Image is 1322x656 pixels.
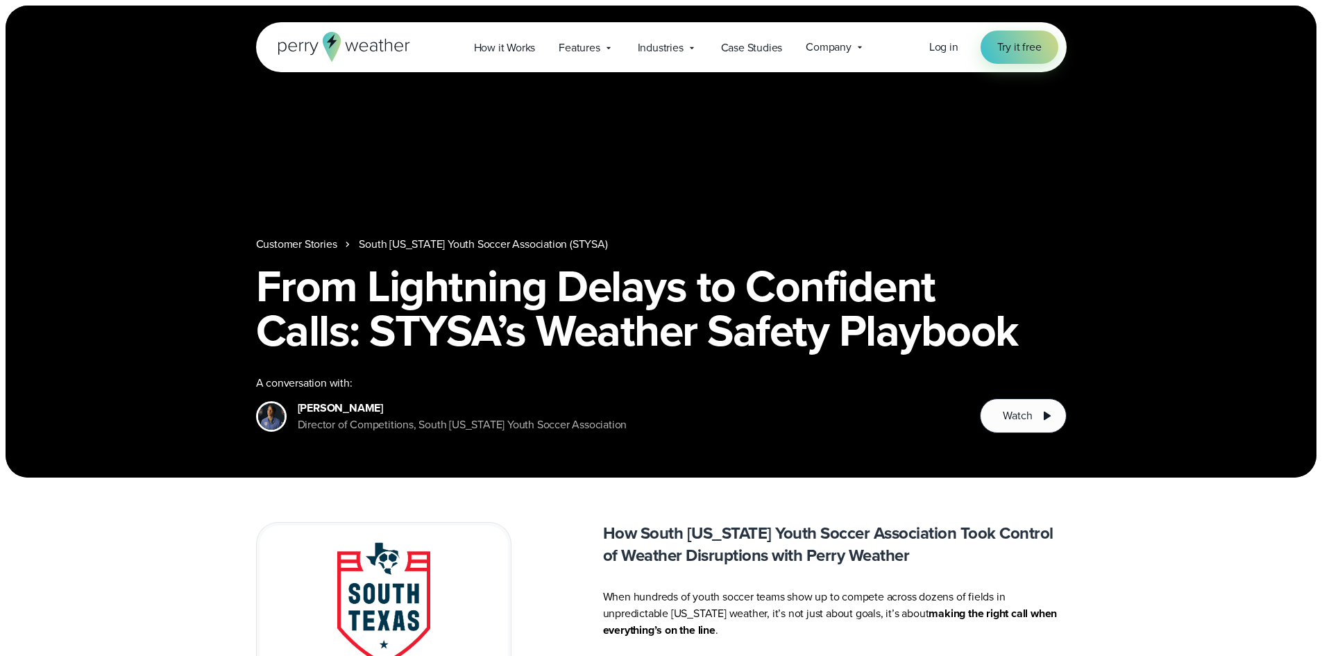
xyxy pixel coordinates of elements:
a: Try it free [981,31,1058,64]
span: Company [806,39,851,56]
img: Victoria Ojeda, STYSA [258,403,285,430]
button: Watch [980,398,1066,433]
span: Log in [929,39,958,55]
strong: How South [US_STATE] Youth Soccer Association Took Control of Weather Disruptions with Perry Weather [603,521,1053,568]
span: Watch [1003,407,1032,424]
span: Try it free [997,39,1042,56]
h1: From Lightning Delays to Confident Calls: STYSA’s Weather Safety Playbook [256,264,1067,353]
a: How it Works [462,33,548,62]
nav: Breadcrumb [256,236,1067,253]
span: Case Studies [721,40,783,56]
span: Features [559,40,600,56]
strong: making the right call when everything’s on the line [603,605,1058,638]
a: Case Studies [709,33,795,62]
span: Industries [638,40,684,56]
div: A conversation with: [256,375,958,392]
a: South [US_STATE] Youth Soccer Association (STYSA) [359,236,607,253]
a: Customer Stories [256,236,337,253]
div: [PERSON_NAME] [298,400,627,417]
span: How it Works [474,40,536,56]
p: When hundreds of youth soccer teams show up to compete across dozens of fields in unpredictable [... [603,589,1067,639]
a: Log in [929,39,958,56]
div: Director of Competitions, South [US_STATE] Youth Soccer Association [298,417,627,433]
